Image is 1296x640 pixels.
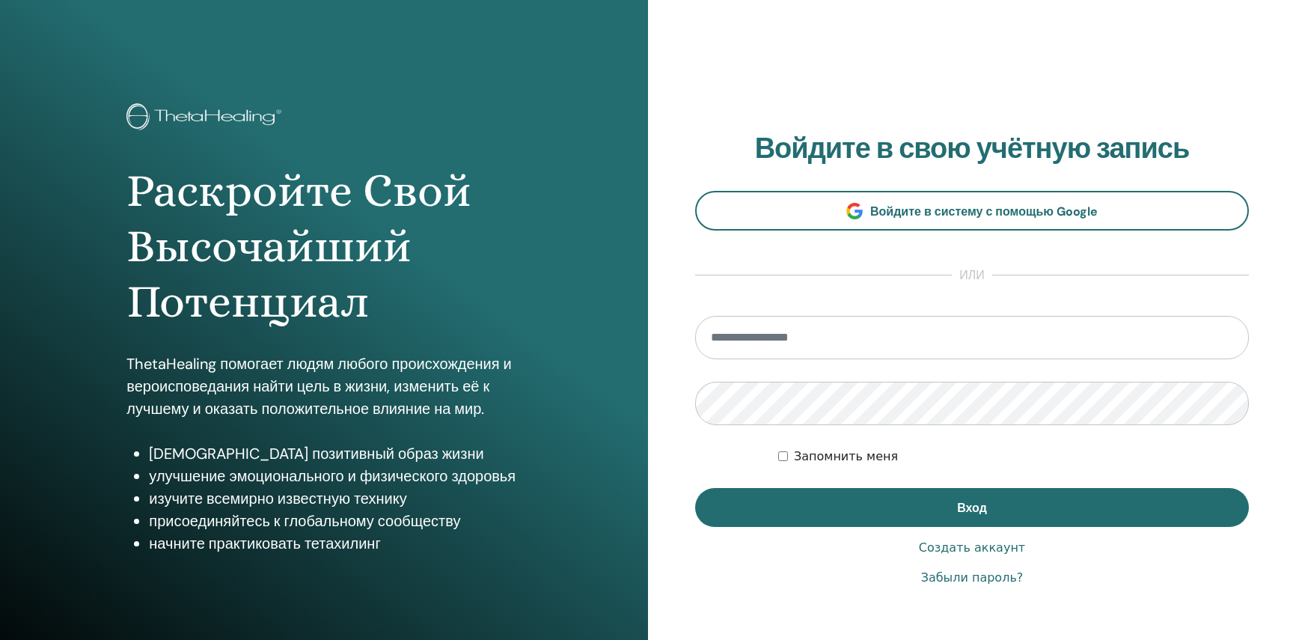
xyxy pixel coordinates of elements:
a: Забыли пароль? [921,569,1024,587]
ya-tr-span: [DEMOGRAPHIC_DATA] позитивный образ жизни [149,444,483,463]
button: Вход [695,488,1249,527]
ya-tr-span: Войдите в свою учётную запись [755,129,1190,167]
ya-tr-span: Забыли пароль? [921,570,1024,585]
a: Войдите в систему с помощью Google [695,191,1249,231]
ya-tr-span: или [959,267,985,283]
ya-tr-span: Запомнить меня [794,449,898,463]
div: Сохраняйте мою аутентификацию на неопределённый срок или до тех пор, пока я не выйду из системы в... [778,448,1249,466]
ya-tr-span: изучите всемирно известную технику [149,489,406,508]
ya-tr-span: присоединяйтесь к глобальному сообществу [149,511,460,531]
ya-tr-span: ThetaHealing помогает людям любого происхождения и вероисповедания найти цель в жизни, изменить е... [126,354,511,418]
a: Создать аккаунт [919,539,1025,557]
ya-tr-span: Вход [957,500,987,516]
ya-tr-span: Создать аккаунт [919,540,1025,555]
ya-tr-span: Раскройте Свой Высочайший Потенциал [126,164,471,329]
ya-tr-span: Войдите в систему с помощью Google [870,204,1098,219]
ya-tr-span: улучшение эмоционального и физического здоровья [149,466,516,486]
ya-tr-span: начните практиковать тетахилинг [149,534,380,553]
